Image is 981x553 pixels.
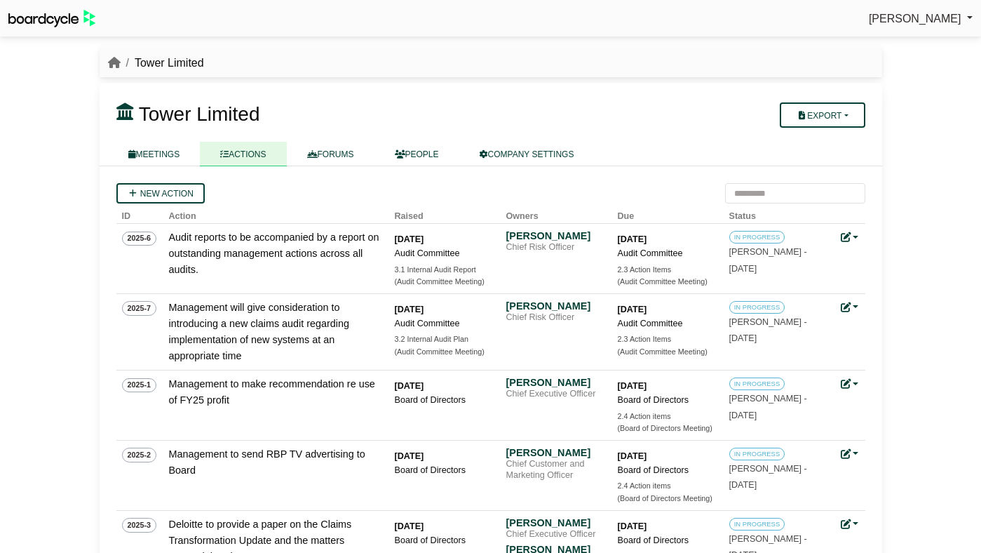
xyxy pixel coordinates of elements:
[506,376,604,389] div: [PERSON_NAME]
[618,346,716,358] div: (Audit Committee Meeting)
[729,411,757,420] span: [DATE]
[395,333,493,358] a: 3.2 Internal Audit Plan (Audit Committee Meeting)
[618,411,716,435] a: 2.4 Action items (Board of Directors Meeting)
[618,463,716,477] div: Board of Directors
[395,393,493,407] div: Board of Directors
[395,379,493,393] div: [DATE]
[506,376,604,400] a: [PERSON_NAME] Chief Executive Officer
[395,302,493,317] div: [DATE]
[780,102,865,128] button: Export
[116,204,163,224] th: ID
[724,204,835,224] th: Status
[618,302,716,317] div: [DATE]
[121,54,204,72] li: Tower Limited
[729,446,827,490] a: IN PROGRESS [PERSON_NAME] -[DATE]
[287,142,374,166] a: FORUMS
[618,480,716,492] div: 2.4 Action items
[618,333,716,345] div: 2.3 Action Items
[122,518,157,532] span: 2025-3
[729,301,785,314] span: IN PROGRESS
[122,448,157,462] span: 2025-2
[729,394,807,420] small: [PERSON_NAME] -
[506,242,604,253] div: Chief Risk Officer
[506,446,604,481] a: [PERSON_NAME] Chief Customer and Marketing Officer
[395,264,493,276] div: 3.1 Internal Audit Report
[122,378,157,392] span: 2025-1
[506,529,604,540] div: Chief Executive Officer
[506,300,604,312] div: [PERSON_NAME]
[506,229,604,242] div: [PERSON_NAME]
[612,204,724,224] th: Due
[108,142,201,166] a: MEETINGS
[618,393,716,407] div: Board of Directors
[389,204,501,224] th: Raised
[618,493,716,505] div: (Board of Directors Meeting)
[729,378,785,390] span: IN PROGRESS
[169,300,379,364] div: Management will give consideration to introducing a new claims audit regarding implementation of ...
[729,518,785,531] span: IN PROGRESS
[122,301,157,315] span: 2025-7
[618,519,716,533] div: [DATE]
[395,232,493,246] div: [DATE]
[729,333,757,343] span: [DATE]
[729,300,827,343] a: IN PROGRESS [PERSON_NAME] -[DATE]
[618,264,716,276] div: 2.3 Action Items
[395,264,493,288] a: 3.1 Internal Audit Report (Audit Committee Meeting)
[395,346,493,358] div: (Audit Committee Meeting)
[506,300,604,324] a: [PERSON_NAME] Chief Risk Officer
[618,480,716,505] a: 2.4 Action items (Board of Directors Meeting)
[169,229,379,278] div: Audit reports to be accompanied by a report on outstanding management actions across all audits.
[869,13,961,25] span: [PERSON_NAME]
[116,183,205,204] a: New action
[729,376,827,420] a: IN PROGRESS [PERSON_NAME] -[DATE]
[139,103,260,125] span: Tower Limited
[618,379,716,393] div: [DATE]
[395,519,493,533] div: [DATE]
[459,142,595,166] a: COMPANY SETTINGS
[506,517,604,529] div: [PERSON_NAME]
[729,231,785,244] span: IN PROGRESS
[729,247,807,273] small: [PERSON_NAME] -
[200,142,286,166] a: ACTIONS
[395,276,493,288] div: (Audit Committee Meeting)
[618,411,716,422] div: 2.4 Action items
[618,246,716,260] div: Audit Committee
[163,204,389,224] th: Action
[618,422,716,434] div: (Board of Directors Meeting)
[506,459,604,481] div: Chief Customer and Marketing Officer
[618,232,716,246] div: [DATE]
[395,463,493,477] div: Board of Directors
[618,317,716,331] div: Audit Committee
[395,449,493,463] div: [DATE]
[729,448,785,460] span: IN PROGRESS
[729,317,807,343] small: [PERSON_NAME] -
[729,264,757,274] span: [DATE]
[506,389,604,400] div: Chief Executive Officer
[395,246,493,260] div: Audit Committee
[108,54,204,72] nav: breadcrumb
[169,376,379,408] div: Management to make recommendation re use of FY25 profit
[618,264,716,288] a: 2.3 Action Items (Audit Committee Meeting)
[506,517,604,540] a: [PERSON_NAME] Chief Executive Officer
[506,229,604,253] a: [PERSON_NAME] Chief Risk Officer
[618,276,716,288] div: (Audit Committee Meeting)
[869,10,973,28] a: [PERSON_NAME]
[618,533,716,547] div: Board of Directors
[729,480,757,490] span: [DATE]
[506,446,604,459] div: [PERSON_NAME]
[8,10,95,27] img: BoardcycleBlackGreen-aaafeed430059cb809a45853b8cf6d952af9d84e6e89e1f1685b34bfd5cb7d64.svg
[395,317,493,331] div: Audit Committee
[729,229,827,273] a: IN PROGRESS [PERSON_NAME] -[DATE]
[169,446,379,479] div: Management to send RBP TV advertising to Board
[374,142,459,166] a: PEOPLE
[501,204,612,224] th: Owners
[395,333,493,345] div: 3.2 Internal Audit Plan
[729,464,807,490] small: [PERSON_NAME] -
[506,312,604,324] div: Chief Risk Officer
[122,232,157,246] span: 2025-6
[618,333,716,358] a: 2.3 Action Items (Audit Committee Meeting)
[395,533,493,547] div: Board of Directors
[618,449,716,463] div: [DATE]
